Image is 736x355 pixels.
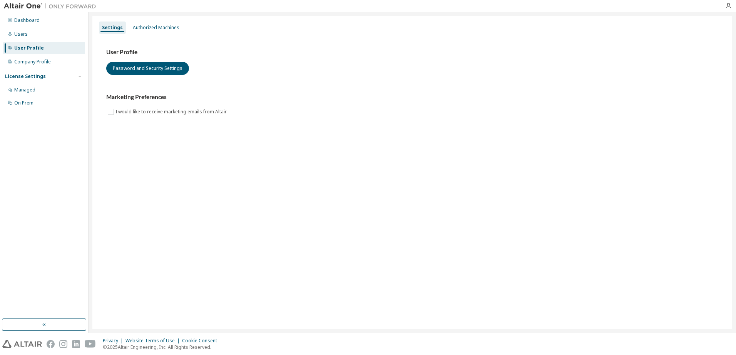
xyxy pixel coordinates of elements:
div: Users [14,31,28,37]
img: Altair One [4,2,100,10]
div: On Prem [14,100,33,106]
div: Website Terms of Use [125,338,182,344]
div: Settings [102,25,123,31]
div: License Settings [5,73,46,80]
img: facebook.svg [47,340,55,348]
div: User Profile [14,45,44,51]
label: I would like to receive marketing emails from Altair [115,107,228,116]
img: linkedin.svg [72,340,80,348]
div: Company Profile [14,59,51,65]
h3: Marketing Preferences [106,93,718,101]
h3: User Profile [106,48,718,56]
div: Managed [14,87,35,93]
div: Dashboard [14,17,40,23]
div: Privacy [103,338,125,344]
img: instagram.svg [59,340,67,348]
div: Cookie Consent [182,338,222,344]
div: Authorized Machines [133,25,179,31]
p: © 2025 Altair Engineering, Inc. All Rights Reserved. [103,344,222,350]
button: Password and Security Settings [106,62,189,75]
img: altair_logo.svg [2,340,42,348]
img: youtube.svg [85,340,96,348]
